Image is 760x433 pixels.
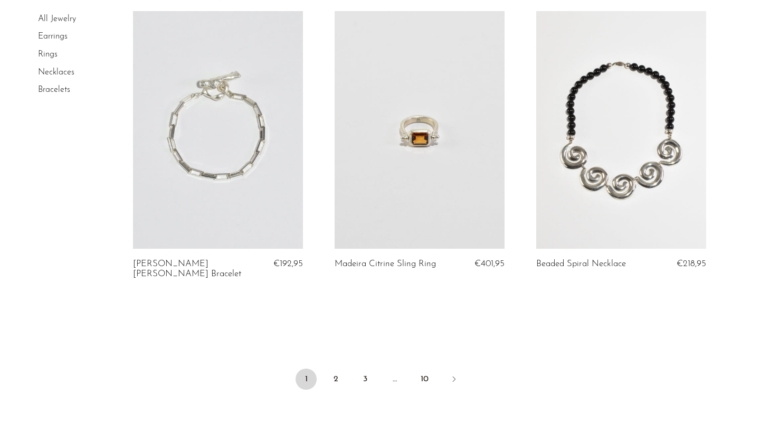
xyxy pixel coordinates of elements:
[133,259,245,279] a: [PERSON_NAME] [PERSON_NAME] Bracelet
[38,68,74,77] a: Necklaces
[355,369,376,390] a: 3
[474,259,505,268] span: €401,95
[273,259,303,268] span: €192,95
[414,369,435,390] a: 10
[38,86,70,94] a: Bracelets
[296,369,317,390] span: 1
[443,369,464,392] a: Next
[38,50,58,59] a: Rings
[536,259,626,269] a: Beaded Spiral Necklace
[38,15,76,23] a: All Jewelry
[38,33,68,41] a: Earrings
[677,259,706,268] span: €218,95
[384,369,405,390] span: …
[325,369,346,390] a: 2
[335,259,436,269] a: Madeira Citrine Sling Ring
